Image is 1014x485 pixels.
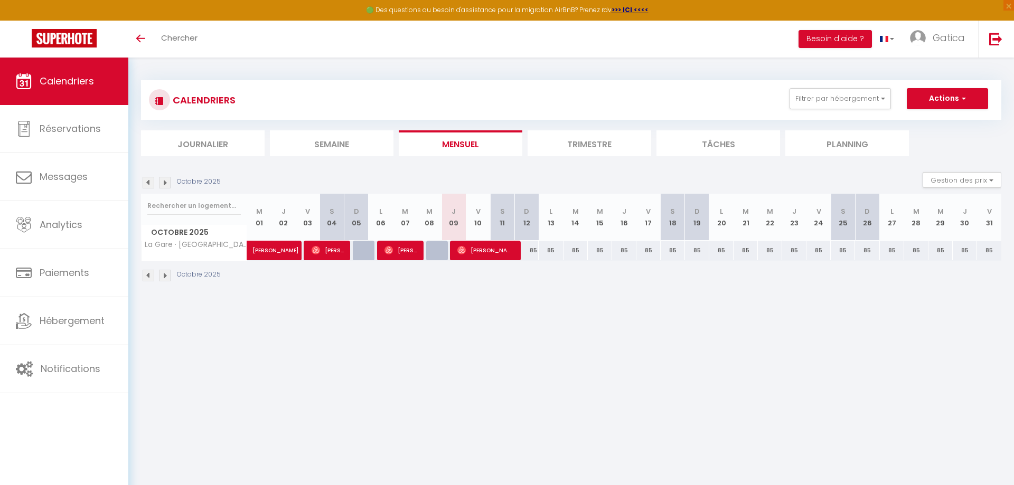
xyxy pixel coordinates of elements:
[399,130,522,156] li: Mensuel
[767,206,773,216] abbr: M
[782,241,806,260] div: 85
[40,74,94,88] span: Calendriers
[330,206,334,216] abbr: S
[270,130,393,156] li: Semaine
[588,194,612,241] th: 15
[40,218,82,231] span: Analytics
[880,194,904,241] th: 27
[539,241,563,260] div: 85
[904,194,928,241] th: 28
[646,206,651,216] abbr: V
[636,194,661,241] th: 17
[785,130,909,156] li: Planning
[656,130,780,156] li: Tâches
[902,21,978,58] a: ... Gatica
[452,206,456,216] abbr: J
[989,32,1002,45] img: logout
[281,206,286,216] abbr: J
[549,206,552,216] abbr: L
[758,194,782,241] th: 22
[402,206,408,216] abbr: M
[977,241,1001,260] div: 85
[933,31,965,44] span: Gatica
[806,241,831,260] div: 85
[514,194,539,241] th: 12
[612,5,649,14] strong: >>> ICI <<<<
[344,194,369,241] th: 05
[40,266,89,279] span: Paiements
[612,241,636,260] div: 85
[855,194,879,241] th: 26
[743,206,749,216] abbr: M
[247,194,271,241] th: 01
[987,206,992,216] abbr: V
[685,241,709,260] div: 85
[296,194,320,241] th: 03
[597,206,603,216] abbr: M
[466,194,490,241] th: 10
[694,206,700,216] abbr: D
[910,30,926,46] img: ...
[40,314,105,327] span: Hébergement
[564,241,588,260] div: 85
[880,241,904,260] div: 85
[709,241,734,260] div: 85
[153,21,205,58] a: Chercher
[588,241,612,260] div: 85
[622,206,626,216] abbr: J
[572,206,579,216] abbr: M
[685,194,709,241] th: 19
[923,172,1001,188] button: Gestion des prix
[426,206,433,216] abbr: M
[247,241,271,261] a: [PERSON_NAME]
[799,30,872,48] button: Besoin d'aide ?
[841,206,846,216] abbr: S
[32,29,97,47] img: Super Booking
[928,194,953,241] th: 29
[890,206,894,216] abbr: L
[354,206,359,216] abbr: D
[977,194,1001,241] th: 31
[963,206,967,216] abbr: J
[524,206,529,216] abbr: D
[806,194,831,241] th: 24
[312,240,344,260] span: [PERSON_NAME]
[831,194,855,241] th: 25
[661,241,685,260] div: 85
[256,206,262,216] abbr: M
[539,194,563,241] th: 13
[40,170,88,183] span: Messages
[734,194,758,241] th: 21
[170,88,236,112] h3: CALENDRIERS
[612,194,636,241] th: 16
[907,88,988,109] button: Actions
[369,194,393,241] th: 06
[928,241,953,260] div: 85
[855,241,879,260] div: 85
[142,225,247,240] span: Octobre 2025
[500,206,505,216] abbr: S
[709,194,734,241] th: 20
[177,270,221,280] p: Octobre 2025
[442,194,466,241] th: 09
[913,206,919,216] abbr: M
[393,194,417,241] th: 07
[417,194,442,241] th: 08
[252,235,301,255] span: [PERSON_NAME]
[661,194,685,241] th: 18
[41,362,100,375] span: Notifications
[636,241,661,260] div: 85
[305,206,310,216] abbr: V
[271,194,296,241] th: 02
[758,241,782,260] div: 85
[40,122,101,135] span: Réservations
[782,194,806,241] th: 23
[514,241,539,260] div: 85
[670,206,675,216] abbr: S
[147,196,241,215] input: Rechercher un logement...
[953,241,977,260] div: 85
[320,194,344,241] th: 04
[734,241,758,260] div: 85
[720,206,723,216] abbr: L
[831,241,855,260] div: 85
